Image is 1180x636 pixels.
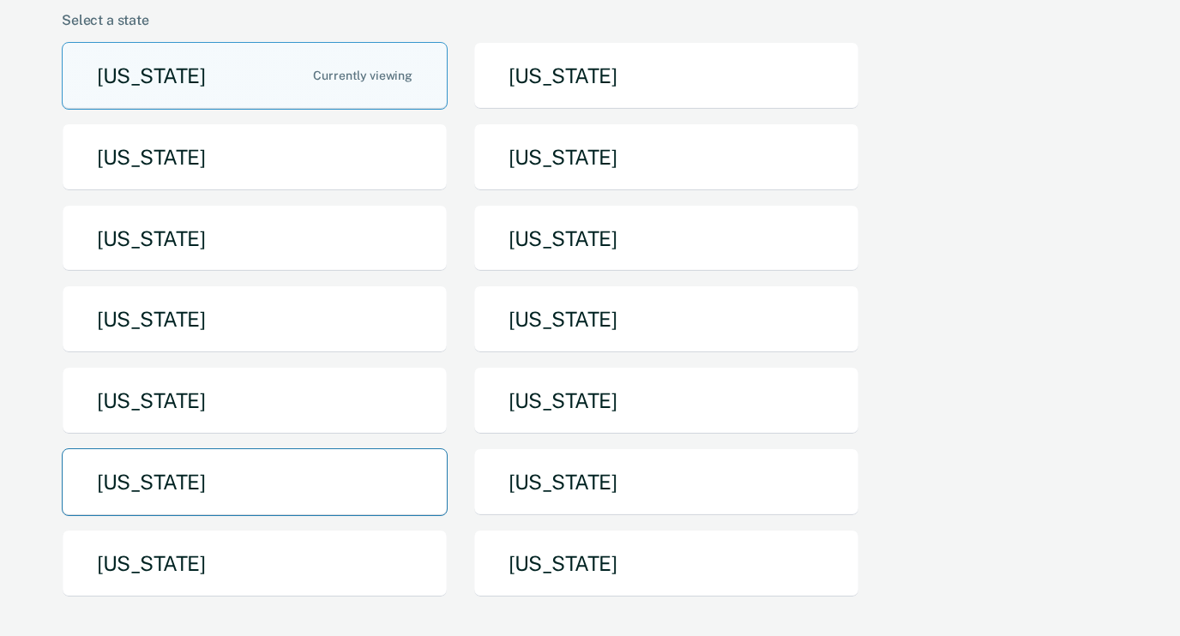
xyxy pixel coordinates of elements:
button: [US_STATE] [473,285,859,353]
button: [US_STATE] [473,530,859,597]
button: [US_STATE] [473,367,859,435]
button: [US_STATE] [473,123,859,191]
button: [US_STATE] [62,530,448,597]
button: [US_STATE] [62,285,448,353]
button: [US_STATE] [473,42,859,110]
div: Select a state [62,12,1111,28]
button: [US_STATE] [473,448,859,516]
button: [US_STATE] [62,367,448,435]
button: [US_STATE] [473,205,859,273]
button: [US_STATE] [62,123,448,191]
button: [US_STATE] [62,448,448,516]
button: [US_STATE] [62,42,448,110]
button: [US_STATE] [62,205,448,273]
